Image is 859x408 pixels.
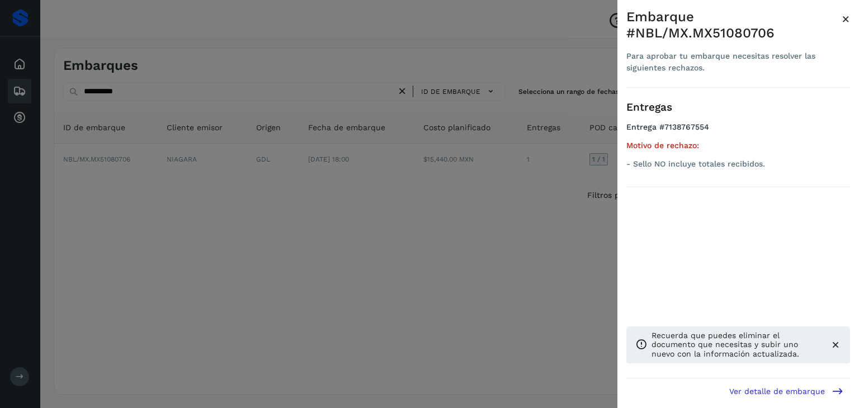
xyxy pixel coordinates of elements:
[626,122,850,141] h4: Entrega #7138767554
[842,9,850,29] button: Close
[842,11,850,27] span: ×
[729,387,825,395] span: Ver detalle de embarque
[626,141,850,150] h5: Motivo de rechazo:
[626,159,850,169] p: - Sello NO incluye totales recibidos.
[626,9,842,41] div: Embarque #NBL/MX.MX51080706
[626,50,842,74] div: Para aprobar tu embarque necesitas resolver las siguientes rechazos.
[626,101,850,114] h3: Entregas
[723,378,850,404] button: Ver detalle de embarque
[652,331,821,359] p: Recuerda que puedes eliminar el documento que necesitas y subir uno nuevo con la información actu...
